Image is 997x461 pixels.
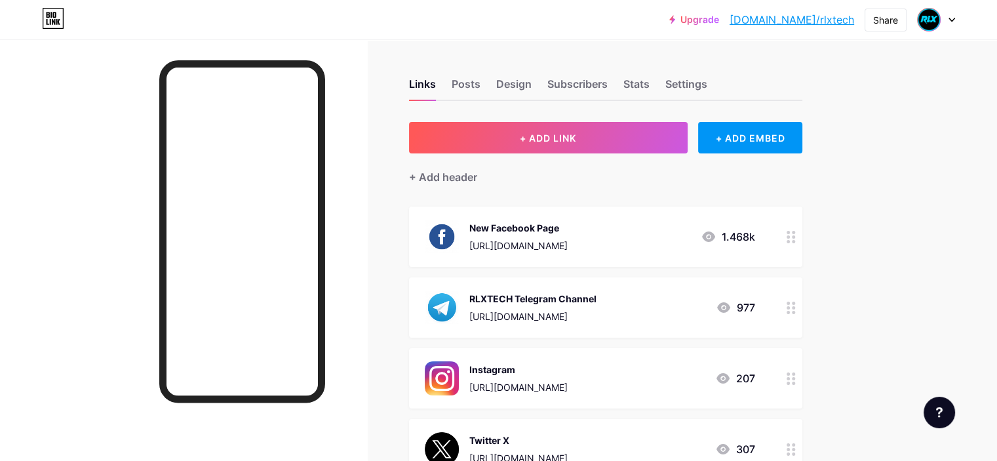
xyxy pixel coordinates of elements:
[916,7,941,32] img: rlxtech
[873,13,898,27] div: Share
[715,441,755,457] div: 307
[409,122,688,153] button: + ADD LINK
[425,361,459,395] img: Instagram
[698,122,802,153] div: + ADD EMBED
[425,220,459,254] img: New Facebook Page
[665,76,707,100] div: Settings
[547,76,608,100] div: Subscribers
[469,239,568,252] div: [URL][DOMAIN_NAME]
[469,292,596,306] div: RLXTECH Telegram Channel
[469,363,568,376] div: Instagram
[715,371,755,386] div: 207
[669,14,719,25] a: Upgrade
[452,76,480,100] div: Posts
[425,291,459,325] img: RLXTECH Telegram Channel
[409,169,477,185] div: + Add header
[409,76,436,100] div: Links
[730,12,854,28] a: [DOMAIN_NAME]/rlxtech
[469,380,568,394] div: [URL][DOMAIN_NAME]
[469,433,568,447] div: Twitter X
[469,310,596,323] div: [URL][DOMAIN_NAME]
[469,221,568,235] div: New Facebook Page
[520,132,576,144] span: + ADD LINK
[496,76,532,100] div: Design
[623,76,650,100] div: Stats
[716,300,755,315] div: 977
[701,229,755,245] div: 1.468k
